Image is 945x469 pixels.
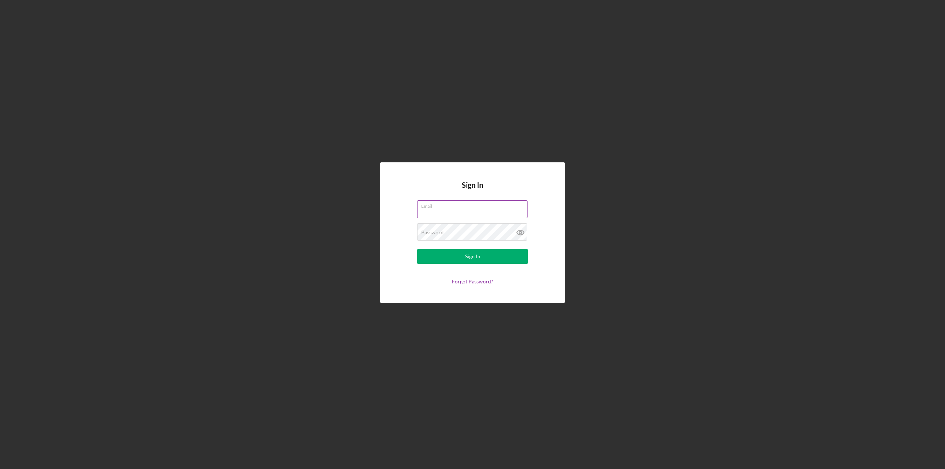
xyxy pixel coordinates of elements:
[462,181,483,200] h4: Sign In
[465,249,480,264] div: Sign In
[417,249,528,264] button: Sign In
[452,278,493,284] a: Forgot Password?
[421,201,528,209] label: Email
[421,230,444,235] label: Password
